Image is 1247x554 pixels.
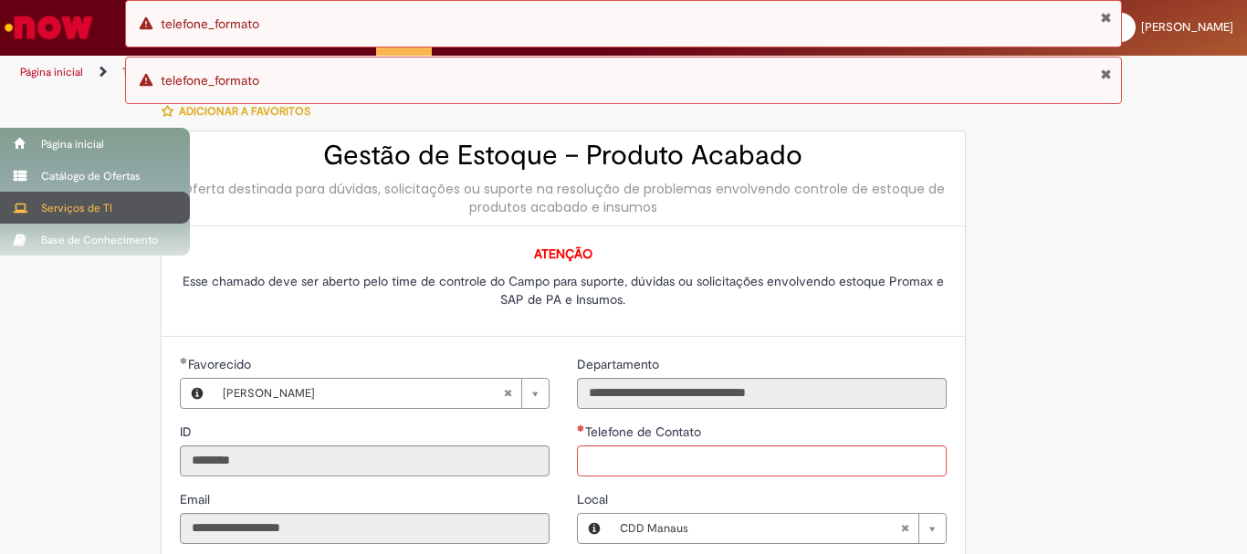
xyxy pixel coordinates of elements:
img: ServiceNow [2,9,96,46]
ul: Trilhas de página [14,56,818,89]
a: [PERSON_NAME]Limpar campo Favorecido [214,379,549,408]
input: ID [180,445,550,476]
span: Somente leitura - ID [180,423,195,440]
div: Oferta destinada para dúvidas, solicitações ou suporte na resolução de problemas envolvendo contr... [180,180,947,216]
abbr: Limpar campo Local [891,514,918,543]
button: Fechar Notificação [1100,10,1112,25]
abbr: Limpar campo Favorecido [494,379,521,408]
span: [PERSON_NAME] [223,379,503,408]
span: Local [577,491,612,507]
span: Necessários - Favorecido [188,356,255,372]
a: Página inicial [20,65,83,79]
h2: Gestão de Estoque – Produto Acabado [180,141,947,171]
input: Departamento [577,378,947,409]
label: Somente leitura - Email [180,490,214,508]
span: Adicionar a Favoritos [179,104,310,119]
span: [PERSON_NAME] [1141,19,1233,35]
input: Telefone de Contato [577,445,947,476]
a: Todos os Catálogos [122,65,219,79]
span: Obrigatório Preenchido [180,357,188,364]
span: telefone_formato [161,16,259,32]
label: Somente leitura - ID [180,423,195,441]
span: Necessários [577,424,585,432]
p: Esse chamado deve ser aberto pelo time de controle do Campo para suporte, dúvidas ou solicitações... [180,272,947,308]
span: Telefone de Contato [585,423,705,440]
span: telefone_formato [161,72,259,89]
button: Fechar Notificação [1100,67,1112,81]
span: Somente leitura - Departamento [577,356,663,372]
label: Somente leitura - Departamento [577,355,663,373]
button: Favorecido, Visualizar este registro Marcelo Jean Silveira De Barros [181,379,214,408]
span: ATENÇÃO [534,246,592,262]
a: CDD ManausLimpar campo Local [611,514,946,543]
input: Email [180,513,550,544]
span: Somente leitura - Email [180,491,214,507]
button: Local, Visualizar este registro CDD Manaus [578,514,611,543]
span: CDD Manaus [620,514,900,543]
